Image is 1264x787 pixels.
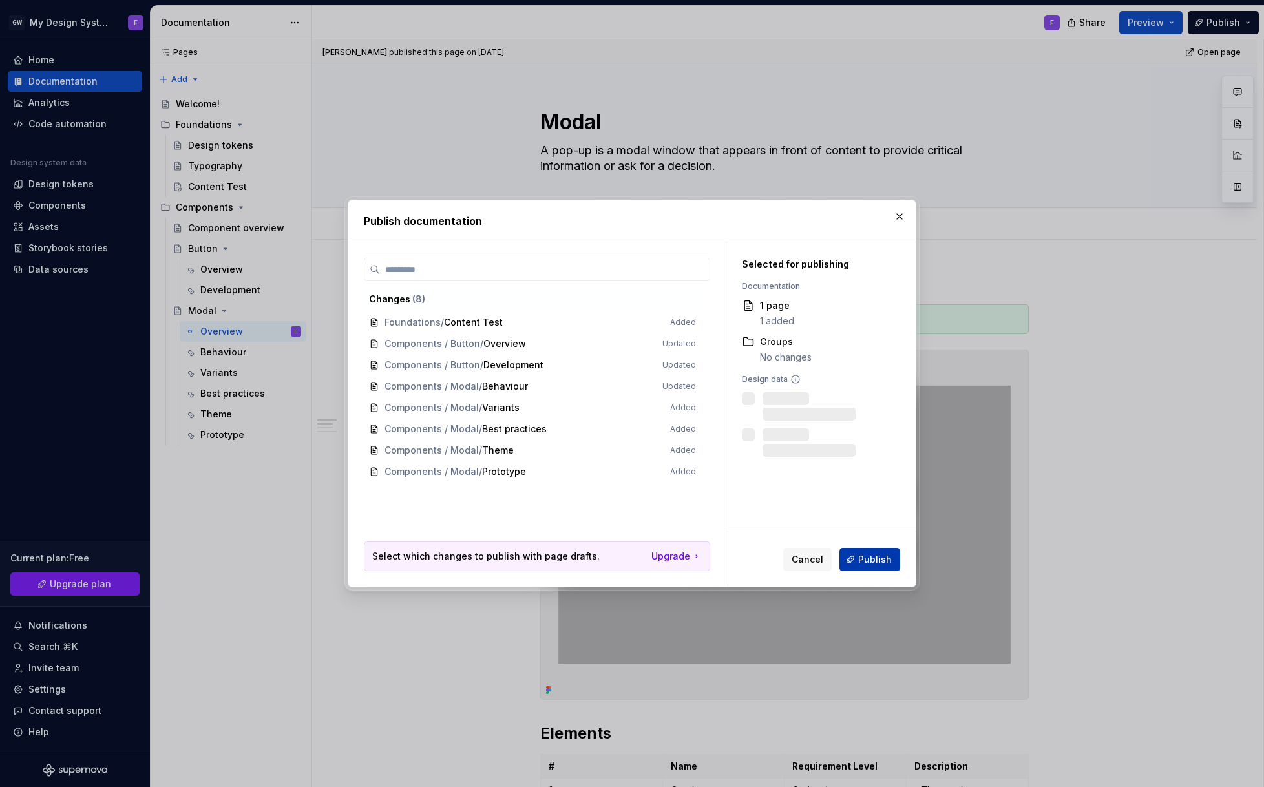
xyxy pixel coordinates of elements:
[792,553,823,566] span: Cancel
[839,548,900,571] button: Publish
[760,335,812,348] div: Groups
[742,258,894,271] div: Selected for publishing
[760,299,794,312] div: 1 page
[651,550,702,563] a: Upgrade
[742,374,894,384] div: Design data
[364,213,900,229] h2: Publish documentation
[760,315,794,328] div: 1 added
[372,550,600,563] p: Select which changes to publish with page drafts.
[783,548,832,571] button: Cancel
[412,293,425,304] span: ( 8 )
[742,281,894,291] div: Documentation
[858,553,892,566] span: Publish
[760,351,812,364] div: No changes
[369,293,696,306] div: Changes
